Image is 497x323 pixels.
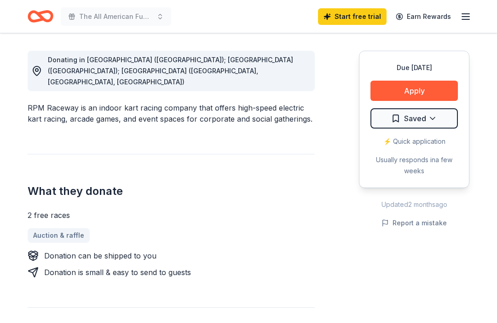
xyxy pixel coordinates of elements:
div: RPM Raceway is an indoor kart racing company that offers high-speed electric kart racing, arcade ... [28,102,315,124]
div: Usually responds in a few weeks [370,154,458,176]
span: The All American Fundraiser [79,11,153,22]
button: Saved [370,108,458,129]
div: Due [DATE] [370,62,458,73]
a: Auction & raffle [28,228,90,243]
div: Updated 2 months ago [359,199,469,210]
button: The All American Fundraiser [61,7,171,26]
a: Home [28,6,53,27]
button: Report a mistake [381,217,447,229]
a: Earn Rewards [390,8,457,25]
div: ⚡️ Quick application [370,136,458,147]
span: Saved [404,112,426,124]
div: Donation is small & easy to send to guests [44,267,191,278]
div: Donation can be shipped to you [44,250,156,261]
h2: What they donate [28,184,315,199]
button: Apply [370,81,458,101]
a: Start free trial [318,8,387,25]
div: 2 free races [28,210,315,221]
span: Donating in [GEOGRAPHIC_DATA] ([GEOGRAPHIC_DATA]); [GEOGRAPHIC_DATA] ([GEOGRAPHIC_DATA]); [GEOGRA... [48,56,293,86]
